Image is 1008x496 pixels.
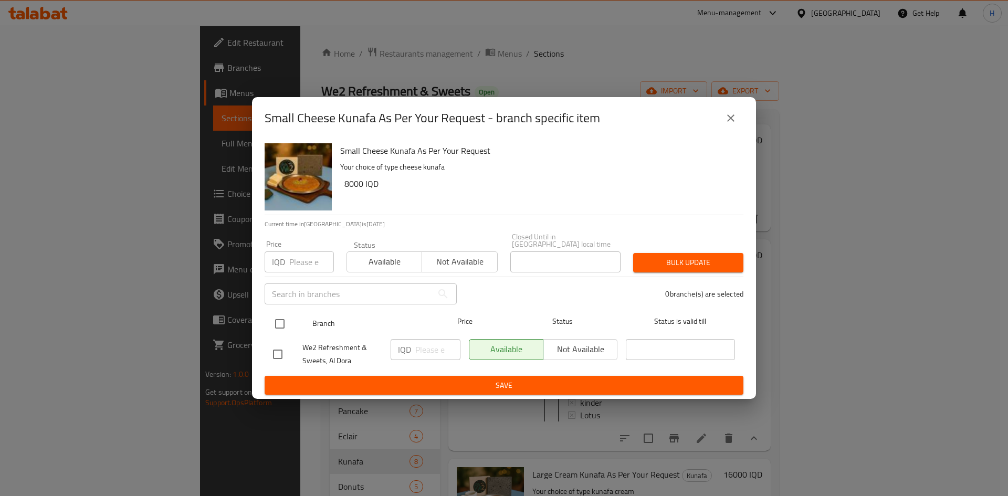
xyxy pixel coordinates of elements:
button: Save [265,376,743,395]
input: Search in branches [265,283,433,304]
span: Not available [426,254,493,269]
p: IQD [272,256,285,268]
h2: Small Cheese Kunafa As Per Your Request - branch specific item [265,110,600,126]
p: 0 branche(s) are selected [665,289,743,299]
button: close [718,105,743,131]
p: IQD [398,343,411,356]
button: Available [346,251,422,272]
input: Please enter price [289,251,334,272]
button: Not available [422,251,497,272]
input: Please enter price [415,339,460,360]
span: Save [273,379,735,392]
span: Branch [312,317,422,330]
h6: 8000 IQD [344,176,735,191]
span: Status is valid till [626,315,735,328]
p: Your choice of type cheese kunafa [340,161,735,174]
button: Bulk update [633,253,743,272]
p: Current time in [GEOGRAPHIC_DATA] is [DATE] [265,219,743,229]
h6: Small Cheese Kunafa As Per Your Request [340,143,735,158]
span: Bulk update [642,256,735,269]
span: We2 Refreshment & Sweets, Al Dora [302,341,382,367]
span: Status [508,315,617,328]
img: Small Cheese Kunafa As Per Your Request [265,143,332,210]
span: Available [351,254,418,269]
span: Price [430,315,500,328]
